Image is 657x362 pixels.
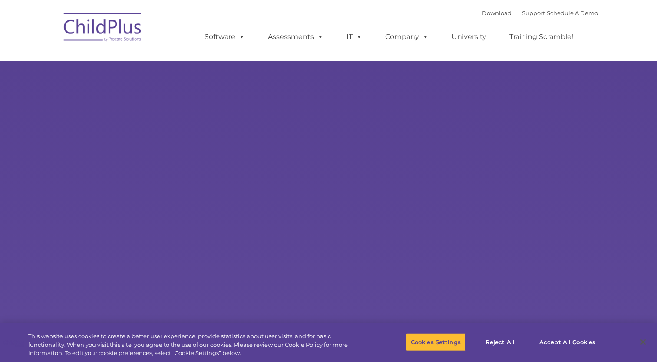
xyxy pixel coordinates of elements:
a: Download [482,10,512,16]
a: Schedule A Demo [547,10,598,16]
a: Assessments [259,28,332,46]
img: ChildPlus by Procare Solutions [59,7,146,50]
button: Accept All Cookies [535,333,600,351]
button: Cookies Settings [406,333,466,351]
a: Support [522,10,545,16]
a: Software [196,28,254,46]
a: Training Scramble!! [501,28,584,46]
font: | [482,10,598,16]
button: Reject All [473,333,527,351]
a: IT [338,28,371,46]
div: This website uses cookies to create a better user experience, provide statistics about user visit... [28,332,361,358]
a: Company [376,28,437,46]
button: Close [634,332,653,352]
a: University [443,28,495,46]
